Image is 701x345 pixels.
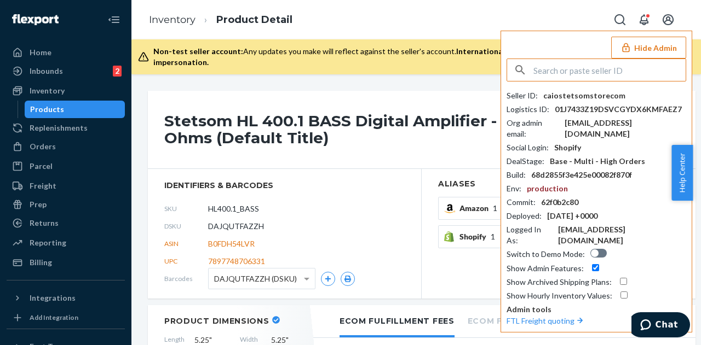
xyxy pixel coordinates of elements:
[30,161,53,172] div: Parcel
[671,145,693,201] button: Help Center
[164,113,533,147] h1: Stetsom HL 400.1 BASS Digital Amplifier - 2 Ohms (Default Title)
[208,238,255,249] span: B0FDH54LVR
[507,183,521,194] div: Env :
[507,210,542,221] div: Deployed :
[507,249,585,260] div: Switch to Demo Mode :
[30,218,59,229] div: Returns
[30,104,64,115] div: Products
[507,142,549,153] div: Social Login :
[7,62,125,80] a: Inbounds2
[657,9,679,31] button: Open account menu
[30,122,88,133] div: Replenishments
[113,66,122,77] div: 2
[7,196,125,213] a: Prep
[493,203,497,214] span: 1
[7,138,125,155] a: Orders
[30,141,56,152] div: Orders
[438,225,556,248] button: Shopify1
[286,335,289,344] span: "
[459,231,491,242] span: Shopify
[7,82,125,100] a: Inventory
[7,177,125,195] a: Freight
[103,9,125,31] button: Close Navigation
[507,277,612,288] div: Show Archived Shipping Plans :
[533,59,686,81] input: Search or paste seller ID
[543,90,625,101] div: caiostetsomstorecom
[555,104,682,115] div: 01J7433Z19DSVCGYDX6KMFAEZ7
[164,256,208,266] span: UPC
[25,101,125,118] a: Products
[30,237,66,248] div: Reporting
[30,199,47,210] div: Prep
[30,47,51,58] div: Home
[30,293,76,303] div: Integrations
[153,46,683,68] div: Any updates you make will reflect against the seller's account.
[507,304,686,315] p: Admin tools
[550,156,645,167] div: Base - Multi - High Orders
[507,290,612,301] div: Show Hourly Inventory Values :
[507,197,536,208] div: Commit :
[7,234,125,252] a: Reporting
[208,256,265,267] span: 7897748706331
[209,335,212,344] span: "
[30,257,52,268] div: Billing
[531,169,632,180] div: 68d2855f3e425e00082f870f
[7,157,125,175] a: Parcel
[565,118,686,139] div: [EMAIL_ADDRESS][DOMAIN_NAME]
[340,305,455,337] li: Ecom Fulfillment Fees
[7,289,125,307] button: Integrations
[609,9,631,31] button: Open Search Box
[507,90,538,101] div: Seller ID :
[149,14,196,26] a: Inventory
[208,221,264,232] span: DAJQUTFAZZH
[140,4,301,36] ol: breadcrumbs
[507,118,559,139] div: Org admin email :
[164,204,208,213] span: SKU
[214,270,297,288] span: DAJQUTFAZZH (DSKU)
[554,142,581,153] div: Shopify
[507,316,585,325] a: FTL Freight quoting
[507,263,584,274] div: Show Admin Features :
[164,180,405,191] span: identifiers & barcodes
[30,85,65,96] div: Inventory
[633,9,655,31] button: Open notifications
[7,254,125,271] a: Billing
[507,156,544,167] div: DealStage :
[164,316,269,326] h2: Product Dimensions
[7,119,125,137] a: Replenishments
[468,305,629,335] li: Ecom Fulfillment Storage Fees
[459,203,493,214] span: Amazon
[30,180,56,191] div: Freight
[558,224,686,246] div: [EMAIL_ADDRESS][DOMAIN_NAME]
[507,224,553,246] div: Logged In As :
[30,66,63,77] div: Inbounds
[491,231,495,242] span: 1
[153,46,243,56] span: Non-test seller account:
[541,197,578,208] div: 62f0b2c80
[164,239,208,248] span: ASIN
[547,210,597,221] div: [DATE] +0000
[438,180,679,188] h2: Aliases
[507,104,549,115] div: Logistics ID :
[30,313,78,322] div: Add Integration
[438,197,556,220] button: Amazon1
[164,274,208,283] span: Barcodes
[7,44,125,61] a: Home
[164,221,208,231] span: DSKU
[611,37,686,59] button: Hide Admin
[631,312,690,340] iframe: Opens a widget where you can chat to one of our agents
[12,14,59,25] img: Flexport logo
[527,183,568,194] div: production
[7,311,125,324] a: Add Integration
[7,214,125,232] a: Returns
[216,14,292,26] a: Product Detail
[507,169,526,180] div: Build :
